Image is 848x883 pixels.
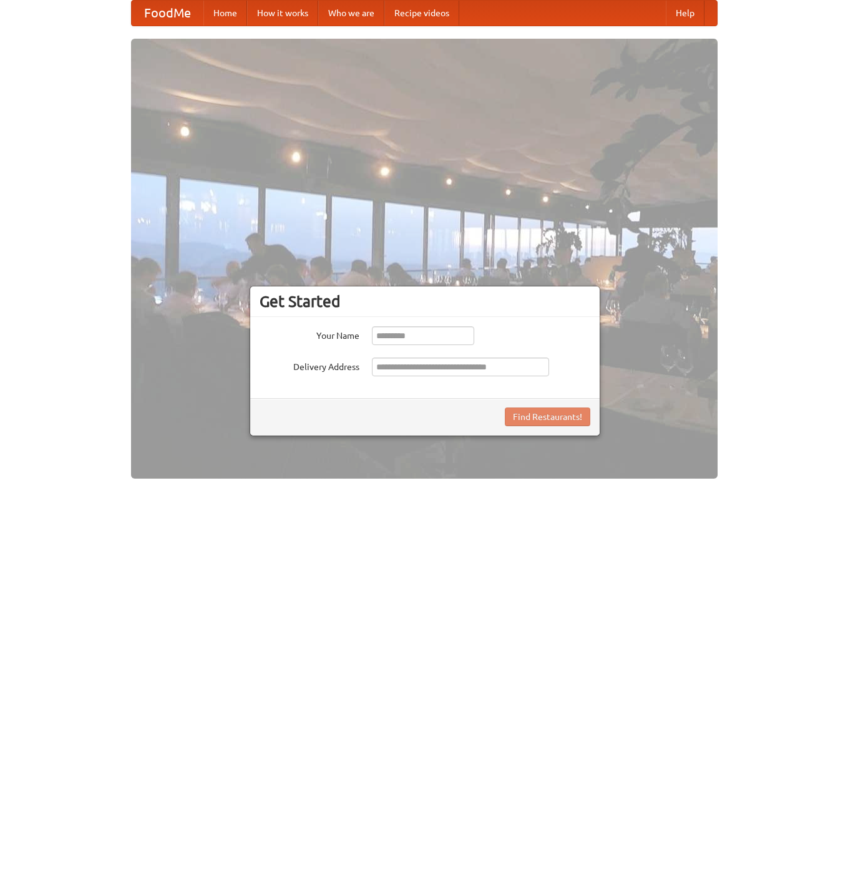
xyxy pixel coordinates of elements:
[203,1,247,26] a: Home
[132,1,203,26] a: FoodMe
[505,407,590,426] button: Find Restaurants!
[384,1,459,26] a: Recipe videos
[247,1,318,26] a: How it works
[260,292,590,311] h3: Get Started
[260,358,359,373] label: Delivery Address
[666,1,704,26] a: Help
[318,1,384,26] a: Who we are
[260,326,359,342] label: Your Name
